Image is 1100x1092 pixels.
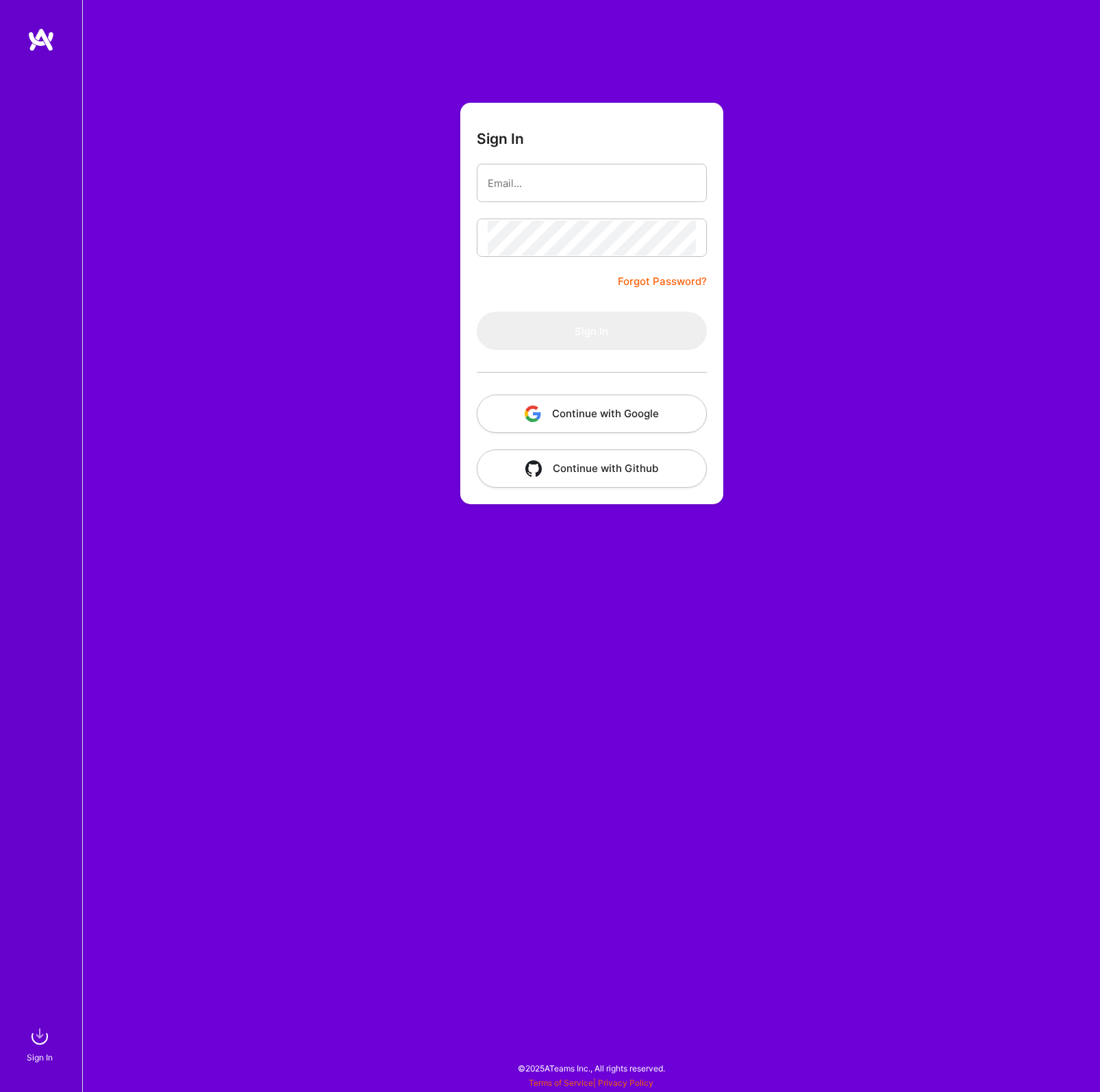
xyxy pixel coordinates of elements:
[27,27,55,52] img: logo
[29,1023,53,1065] a: sign inSign In
[477,312,707,350] button: Sign In
[27,1050,53,1065] div: Sign In
[477,449,707,488] button: Continue with Github
[488,166,696,201] input: Email...
[529,1078,593,1088] a: Terms of Service
[82,1051,1100,1085] div: © 2025 ATeams Inc., All rights reserved.
[477,395,707,433] button: Continue with Google
[529,1078,653,1088] span: |
[598,1078,653,1088] a: Privacy Policy
[525,460,542,477] img: icon
[525,406,541,422] img: icon
[618,273,707,290] a: Forgot Password?
[26,1023,53,1050] img: sign in
[477,130,524,147] h3: Sign In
